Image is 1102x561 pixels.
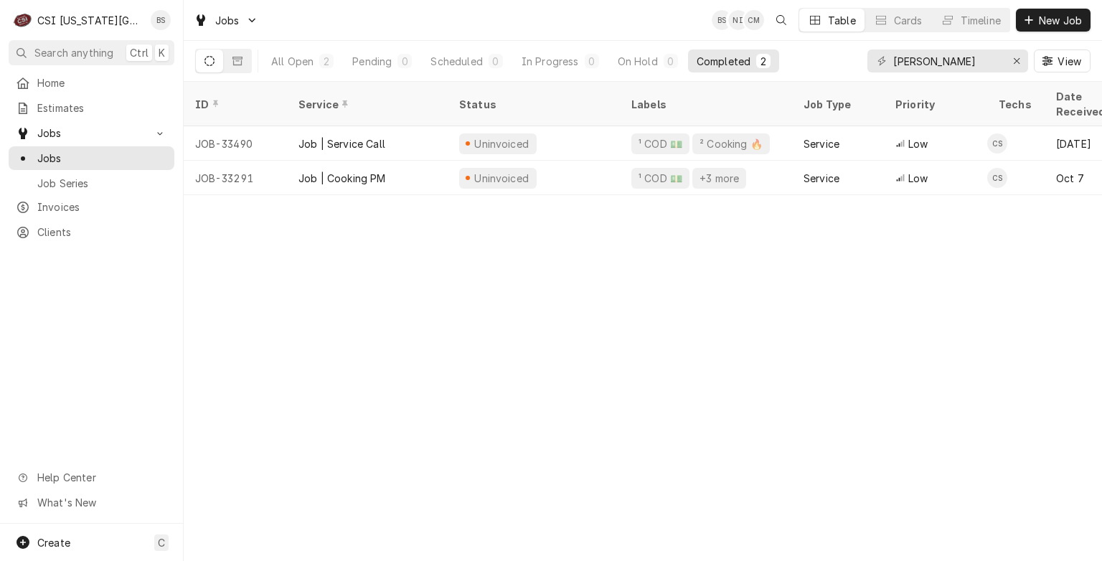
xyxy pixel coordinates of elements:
span: Clients [37,225,167,240]
span: What's New [37,495,166,510]
div: Job | Service Call [298,136,385,151]
div: 2 [322,54,331,69]
a: Go to Jobs [188,9,264,32]
button: Search anythingCtrlK [9,40,174,65]
div: 0 [667,54,675,69]
div: Scheduled [430,54,482,69]
a: Go to Jobs [9,121,174,145]
a: Go to What's New [9,491,174,514]
div: Uninvoiced [473,171,531,186]
div: Service [804,136,839,151]
a: Go to Help Center [9,466,174,489]
div: 0 [400,54,409,69]
div: CSI Kansas City's Avatar [13,10,33,30]
button: Erase input [1005,49,1028,72]
div: Completed [697,54,750,69]
div: ID [195,97,273,112]
span: Jobs [37,151,167,166]
div: Christian Simmons's Avatar [987,133,1007,154]
div: Labels [631,97,781,112]
div: CSI [US_STATE][GEOGRAPHIC_DATA] [37,13,143,28]
a: Clients [9,220,174,244]
span: New Job [1036,13,1085,28]
div: Priority [895,97,973,112]
span: Jobs [215,13,240,28]
div: Job | Cooking PM [298,171,386,186]
button: New Job [1016,9,1091,32]
span: Estimates [37,100,167,115]
div: Job Type [804,97,872,112]
div: All Open [271,54,314,69]
span: Low [908,136,928,151]
div: Service [298,97,433,112]
div: +3 more [698,171,740,186]
span: Job Series [37,176,167,191]
div: Uninvoiced [473,136,531,151]
span: Ctrl [130,45,149,60]
span: K [159,45,165,60]
div: CS [987,168,1007,188]
div: Cards [894,13,923,28]
div: In Progress [522,54,579,69]
span: Help Center [37,470,166,485]
a: Home [9,71,174,95]
input: Keyword search [893,49,1001,72]
div: Chancellor Morris's Avatar [744,10,764,30]
span: Create [37,537,70,549]
div: JOB-33291 [184,161,287,195]
span: Jobs [37,126,146,141]
span: Search anything [34,45,113,60]
div: C [13,10,33,30]
div: ¹ COD 💵 [637,136,684,151]
div: Techs [999,97,1033,112]
div: Pending [352,54,392,69]
span: View [1055,54,1084,69]
span: C [158,535,165,550]
span: Invoices [37,199,167,214]
div: JOB-33490 [184,126,287,161]
div: 0 [491,54,500,69]
div: ¹ COD 💵 [637,171,684,186]
button: View [1034,49,1091,72]
a: Estimates [9,96,174,120]
div: Table [828,13,856,28]
span: Low [908,171,928,186]
button: Open search [770,9,793,32]
div: BS [712,10,732,30]
div: Brent Seaba's Avatar [712,10,732,30]
a: Jobs [9,146,174,170]
div: Brent Seaba's Avatar [151,10,171,30]
div: Nate Ingram's Avatar [728,10,748,30]
a: Job Series [9,171,174,195]
div: Status [459,97,606,112]
div: ² Cooking 🔥 [698,136,764,151]
div: NI [728,10,748,30]
div: On Hold [618,54,658,69]
div: Service [804,171,839,186]
div: BS [151,10,171,30]
div: 2 [759,54,768,69]
div: CM [744,10,764,30]
div: CS [987,133,1007,154]
div: Christian Simmons's Avatar [987,168,1007,188]
a: Invoices [9,195,174,219]
span: Home [37,75,167,90]
div: 0 [588,54,596,69]
div: Timeline [961,13,1001,28]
